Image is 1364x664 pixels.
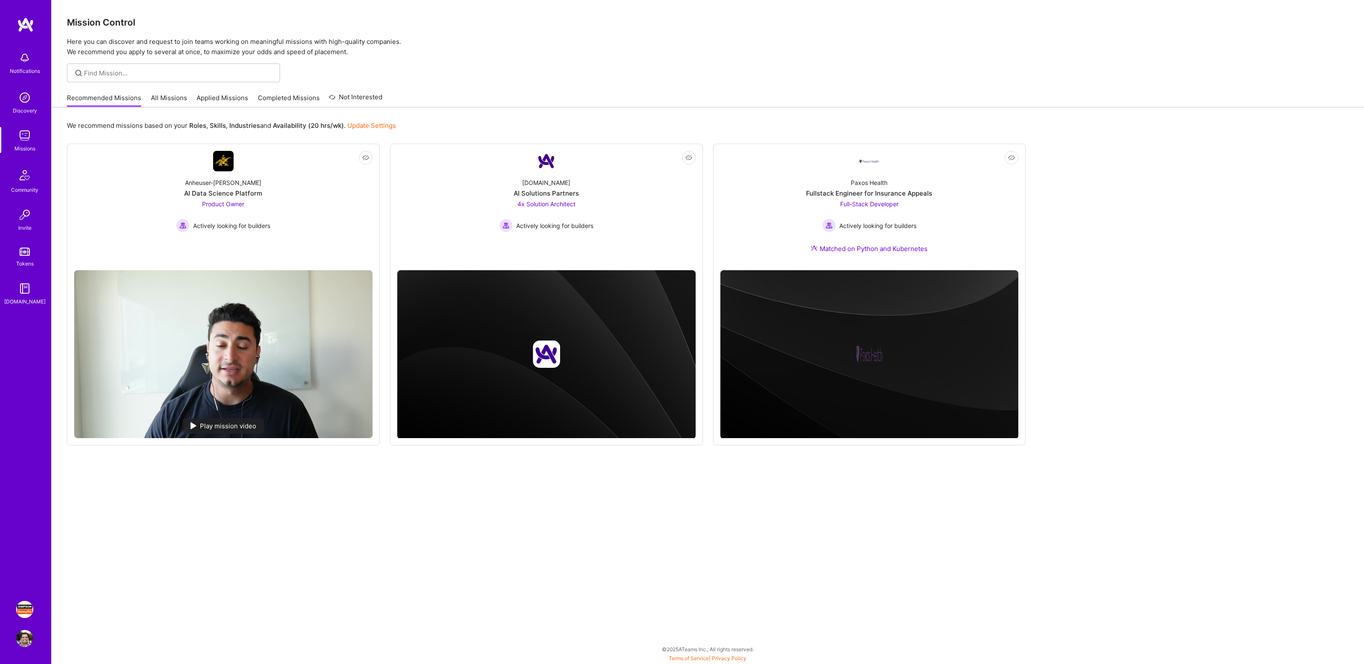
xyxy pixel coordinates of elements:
img: bell [16,49,33,66]
a: Company Logo[DOMAIN_NAME]AI Solutions Partners4x Solution Architect Actively looking for builders... [397,151,696,263]
a: All Missions [151,93,187,107]
div: © 2025 ATeams Inc., All rights reserved. [51,638,1364,660]
a: Not Interested [329,92,382,107]
img: Invite [16,206,33,223]
span: Product Owner [202,200,244,208]
img: Community [14,165,35,185]
i: icon EyeClosed [362,154,369,161]
div: AI Solutions Partners [514,189,579,198]
a: Update Settings [347,121,396,130]
a: Simpson Strong-Tie: Product Manager [14,601,35,618]
a: Completed Missions [258,93,320,107]
i: icon SearchGrey [74,68,84,78]
div: [DOMAIN_NAME] [4,297,46,306]
div: Tokens [16,259,34,268]
span: 4x Solution Architect [517,200,575,208]
b: Skills [210,121,226,130]
span: Actively looking for builders [516,221,593,230]
a: Company LogoPaxos HealthFullstack Engineer for Insurance AppealsFull-Stack Developer Actively loo... [720,151,1019,263]
a: Terms of Service [669,655,709,661]
a: User Avatar [14,630,35,647]
img: play [191,422,197,429]
img: cover [397,270,696,439]
p: Here you can discover and request to join teams working on meaningful missions with high-quality ... [67,37,1349,57]
div: Community [11,185,38,194]
div: AI Data Science Platform [184,189,262,198]
a: Company LogoAnheuser-[PERSON_NAME]AI Data Science PlatformProduct Owner Actively looking for buil... [74,151,373,263]
input: Find Mission... [84,69,274,78]
img: Actively looking for builders [176,219,190,232]
div: Fullstack Engineer for Insurance Appeals [806,189,932,198]
p: We recommend missions based on your , , and . [67,121,396,130]
span: Full-Stack Developer [840,200,899,208]
div: Play mission video [183,418,264,434]
i: icon EyeClosed [685,154,692,161]
div: Notifications [10,66,40,75]
b: Industries [229,121,260,130]
img: Company Logo [213,151,234,171]
img: User Avatar [16,630,33,647]
img: No Mission [74,270,373,438]
img: logo [17,17,34,32]
img: guide book [16,280,33,297]
img: Ateam Purple Icon [811,245,818,251]
div: [DOMAIN_NAME] [522,178,570,187]
i: icon EyeClosed [1008,154,1015,161]
img: Actively looking for builders [822,219,836,232]
img: teamwork [16,127,33,144]
div: Matched on Python and Kubernetes [811,244,928,253]
img: Company Logo [859,159,879,164]
div: Discovery [13,106,37,115]
span: Actively looking for builders [839,221,916,230]
div: Paxos Health [851,178,887,187]
img: cover [720,270,1019,439]
img: tokens [20,248,30,256]
img: Actively looking for builders [499,219,513,232]
b: Availability (20 hrs/wk) [273,121,344,130]
span: Actively looking for builders [193,221,270,230]
img: Company logo [855,341,883,368]
img: Company Logo [536,151,557,171]
h3: Mission Control [67,17,1349,28]
div: Missions [14,144,35,153]
a: Privacy Policy [712,655,746,661]
div: Anheuser-[PERSON_NAME] [185,178,261,187]
b: Roles [189,121,206,130]
a: Applied Missions [197,93,248,107]
span: | [669,655,746,661]
img: discovery [16,89,33,106]
a: Recommended Missions [67,93,141,107]
div: Invite [18,223,32,232]
img: Simpson Strong-Tie: Product Manager [16,601,33,618]
img: Company logo [533,341,560,368]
